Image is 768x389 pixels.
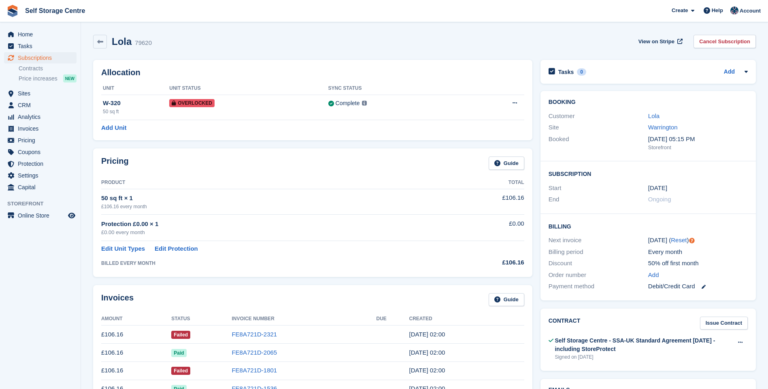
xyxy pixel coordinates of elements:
[558,68,574,76] h2: Tasks
[7,200,81,208] span: Storefront
[169,99,215,107] span: Overlocked
[18,52,66,63] span: Subscriptions
[103,108,169,115] div: 50 sq ft
[4,123,77,134] a: menu
[101,362,171,380] td: £106.16
[18,99,66,111] span: CRM
[712,6,723,15] span: Help
[409,367,445,374] time: 2025-05-29 01:00:39 UTC
[549,282,648,291] div: Payment method
[409,313,524,326] th: Created
[19,75,57,82] span: Price increases
[648,144,748,152] div: Storefront
[549,247,648,257] div: Billing period
[730,6,738,15] img: Clair Cole
[101,326,171,344] td: £106.16
[648,196,671,203] span: Ongoing
[648,184,667,193] time: 2025-03-29 01:00:00 UTC
[4,40,77,52] a: menu
[18,158,66,169] span: Protection
[648,259,748,268] div: 50% off first month
[232,367,277,374] a: FE8A721D-1801
[101,123,126,133] a: Add Unit
[648,135,748,144] div: [DATE] 05:15 PM
[4,29,77,40] a: menu
[18,40,66,52] span: Tasks
[101,228,446,237] div: £0.00 every month
[18,182,66,193] span: Capital
[694,35,756,48] a: Cancel Subscription
[549,169,748,178] h2: Subscription
[18,29,66,40] span: Home
[549,184,648,193] div: Start
[549,222,748,230] h2: Billing
[101,68,524,77] h2: Allocation
[171,331,190,339] span: Failed
[671,237,687,243] a: Reset
[4,170,77,181] a: menu
[171,367,190,375] span: Failed
[18,146,66,158] span: Coupons
[549,259,648,268] div: Discount
[4,111,77,123] a: menu
[489,156,524,170] a: Guide
[101,293,134,307] h2: Invoices
[171,349,186,357] span: Paid
[4,135,77,146] a: menu
[18,88,66,99] span: Sites
[101,244,145,254] a: Edit Unit Types
[4,210,77,221] a: menu
[232,331,277,338] a: FE8A721D-2321
[648,282,748,291] div: Debit/Credit Card
[549,112,648,121] div: Customer
[549,135,648,152] div: Booked
[18,111,66,123] span: Analytics
[101,220,446,229] div: Protection £0.00 × 1
[155,244,198,254] a: Edit Protection
[101,313,171,326] th: Amount
[409,331,445,338] time: 2025-07-29 01:00:31 UTC
[688,237,696,244] div: Tooltip anchor
[672,6,688,15] span: Create
[135,38,152,48] div: 79620
[549,236,648,245] div: Next invoice
[549,195,648,204] div: End
[63,74,77,82] div: NEW
[489,293,524,307] a: Guide
[446,258,524,267] div: £106.16
[18,210,66,221] span: Online Store
[67,211,77,220] a: Preview store
[648,236,748,245] div: [DATE] ( )
[549,317,581,330] h2: Contract
[648,112,660,119] a: Lola
[446,215,524,241] td: £0.00
[549,99,748,106] h2: Booking
[169,82,328,95] th: Unit Status
[377,313,409,326] th: Due
[648,124,678,131] a: Warrington
[232,313,376,326] th: Invoice Number
[4,88,77,99] a: menu
[101,260,446,267] div: BILLED EVERY MONTH
[446,189,524,214] td: £106.16
[18,170,66,181] span: Settings
[638,38,674,46] span: View on Stripe
[4,182,77,193] a: menu
[18,123,66,134] span: Invoices
[740,7,761,15] span: Account
[101,344,171,362] td: £106.16
[101,176,446,189] th: Product
[101,156,129,170] h2: Pricing
[22,4,88,17] a: Self Storage Centre
[409,349,445,356] time: 2025-06-29 01:00:29 UTC
[549,123,648,132] div: Site
[577,68,586,76] div: 0
[112,36,132,47] h2: Lola
[4,52,77,63] a: menu
[103,99,169,108] div: W-320
[328,82,465,95] th: Sync Status
[101,194,446,203] div: 50 sq ft × 1
[4,146,77,158] a: menu
[6,5,19,17] img: stora-icon-8386f47178a22dfd0bd8f6a31ec36ba5ce8667c1dd55bd0f319d3a0aa187defe.svg
[336,99,360,108] div: Complete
